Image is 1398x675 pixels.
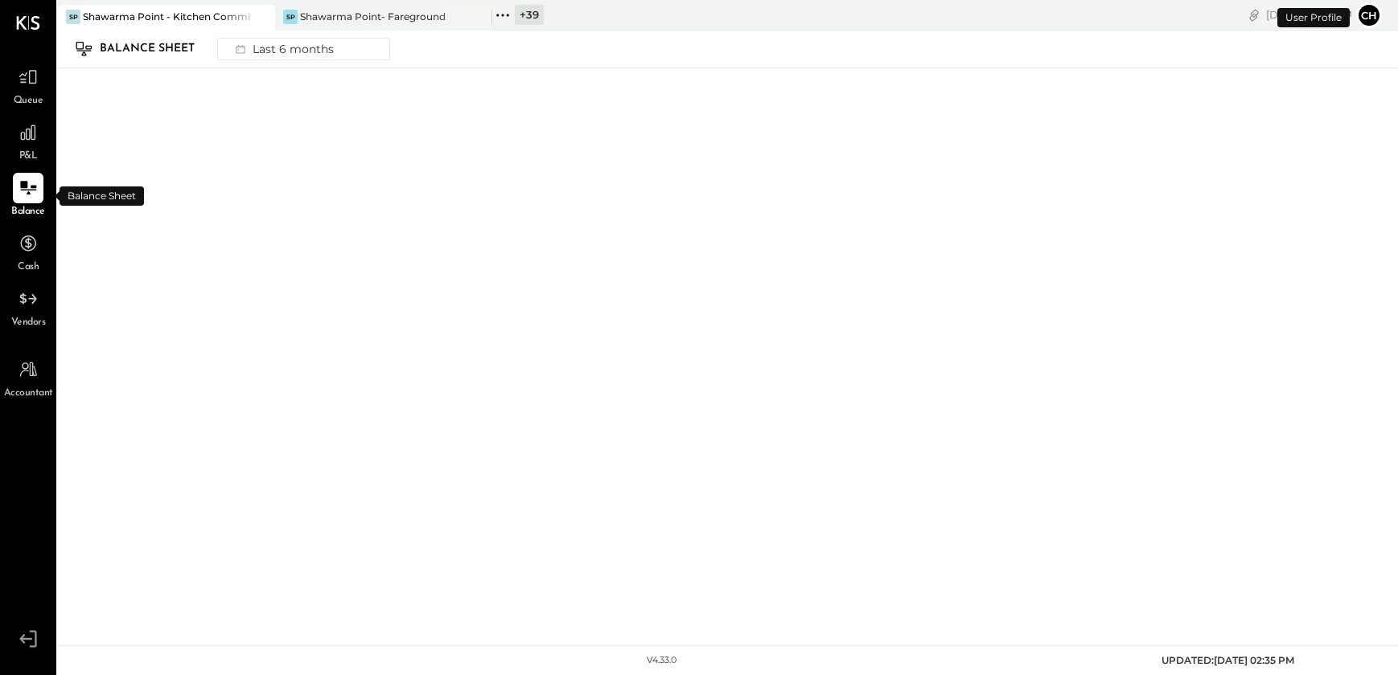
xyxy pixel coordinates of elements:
a: Accountant [1,354,56,401]
div: Shawarma Point - Kitchen Commissary [83,10,251,23]
span: UPDATED: [DATE] 02:35 PM [1162,654,1294,666]
span: Balance [11,205,45,219]
span: Vendors [11,316,46,330]
button: Ch [1356,2,1382,28]
div: SP [283,10,298,24]
span: Accountant [4,387,53,401]
div: Balance Sheet [100,36,211,62]
div: copy link [1246,6,1262,23]
div: Shawarma Point- Fareground [300,10,446,23]
div: Balance Sheet [60,186,144,206]
div: User Profile [1277,8,1350,27]
a: Cash [1,228,56,275]
span: P&L [19,149,38,164]
a: P&L [1,117,56,164]
div: Last 6 months [226,39,340,59]
div: SP [66,10,80,24]
a: Vendors [1,284,56,330]
span: Cash [18,260,39,275]
a: Queue [1,62,56,108]
a: Balance [1,173,56,219]
div: + 39 [515,5,544,25]
div: v 4.33.0 [647,654,676,667]
div: [DATE] [1266,7,1352,22]
span: Queue [14,94,43,108]
button: Last 6 months [217,38,390,60]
